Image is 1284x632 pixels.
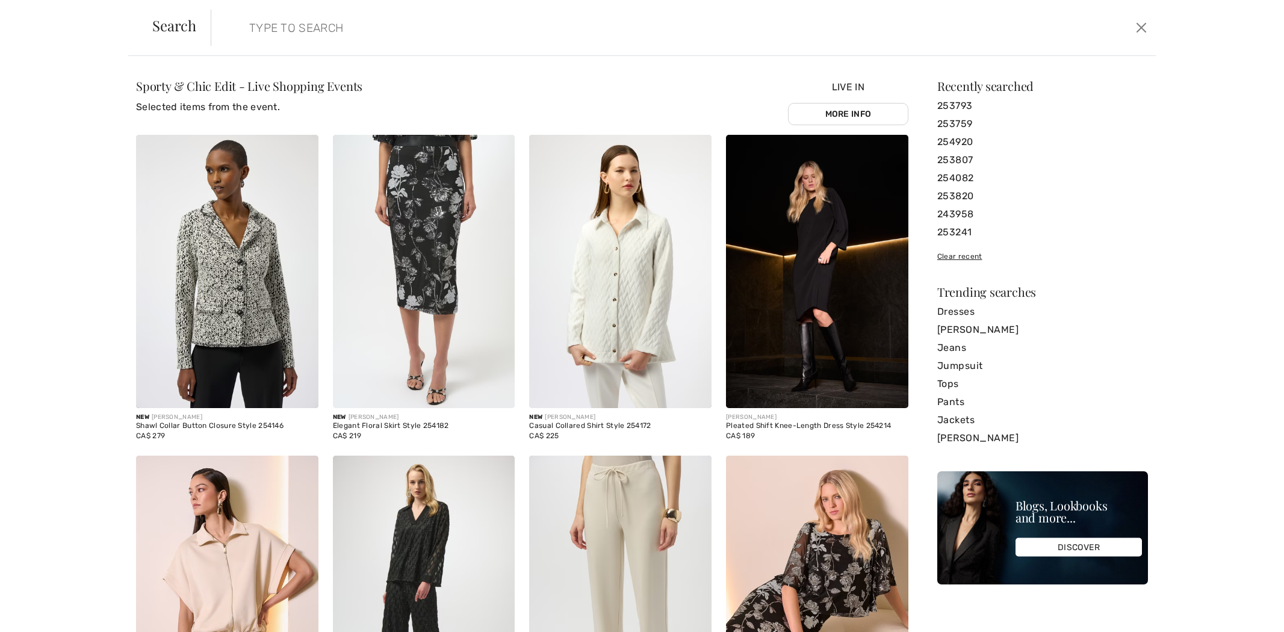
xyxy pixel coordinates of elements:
div: Blogs, Lookbooks and more... [1016,500,1142,524]
div: Elegant Floral Skirt Style 254182 [333,422,515,430]
p: Selected items from the event. [136,100,362,114]
span: New [333,414,346,421]
div: Casual Collared Shirt Style 254172 [529,422,712,430]
span: New [136,414,149,421]
div: Trending searches [937,286,1148,298]
input: TYPE TO SEARCH [240,10,910,46]
a: 254082 [937,169,1148,187]
span: CA$ 279 [136,432,165,440]
a: Pants [937,393,1148,411]
span: Search [152,18,196,33]
a: Jeans [937,339,1148,357]
div: DISCOVER [1016,538,1142,557]
a: 253793 [937,97,1148,115]
img: Elegant Floral Skirt Style 254182. Black/Multi [333,135,515,408]
a: More Info [788,103,908,125]
div: Live In [788,80,908,125]
a: Dresses [937,303,1148,321]
a: 253759 [937,115,1148,133]
div: Pleated Shift Knee-Length Dress Style 254214 [726,422,908,430]
img: Blogs, Lookbooks and more... [937,471,1148,584]
span: CA$ 189 [726,432,755,440]
span: Sporty & Chic Edit - Live Shopping Events [136,78,362,94]
a: 253241 [937,223,1148,241]
a: 253820 [937,187,1148,205]
button: Close [1132,18,1151,37]
div: Shawl Collar Button Closure Style 254146 [136,422,318,430]
div: [PERSON_NAME] [726,413,908,422]
a: [PERSON_NAME] [937,429,1148,447]
div: Recently searched [937,80,1148,92]
a: Tops [937,375,1148,393]
img: Shawl Collar Button Closure Style 254146. Off White/Black [136,135,318,408]
div: [PERSON_NAME] [333,413,515,422]
img: Pleated Shift Knee-Length Dress Style 254214. Black [726,135,908,408]
a: 254920 [937,133,1148,151]
a: Jumpsuit [937,357,1148,375]
a: 253807 [937,151,1148,169]
span: New [529,414,542,421]
span: CA$ 225 [529,432,559,440]
img: Casual Collared Shirt Style 254172. Vanilla 30 [529,135,712,408]
span: CA$ 219 [333,432,361,440]
div: [PERSON_NAME] [136,413,318,422]
div: Clear recent [937,251,1148,262]
a: [PERSON_NAME] [937,321,1148,339]
div: [PERSON_NAME] [529,413,712,422]
a: Jackets [937,411,1148,429]
a: 243958 [937,205,1148,223]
